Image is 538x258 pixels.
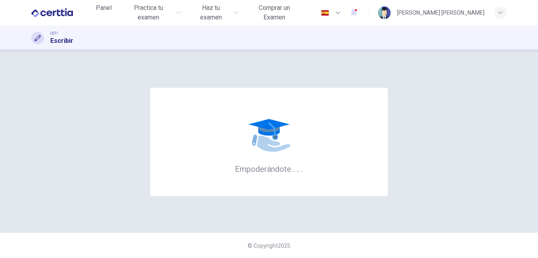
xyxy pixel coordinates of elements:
[91,1,116,15] button: Panel
[378,6,391,19] img: Profile picture
[123,3,174,22] span: Practica tu examen
[91,1,116,25] a: Panel
[320,10,330,16] img: es
[235,164,303,174] h6: Empoderándote
[120,1,185,25] button: Practica tu examen
[300,162,303,175] h6: .
[248,243,290,249] span: © Copyright 2025
[191,3,231,22] span: Haz tu examen
[31,5,91,21] a: CERTTIA logo
[244,1,304,25] button: Comprar un Examen
[292,162,295,175] h6: .
[31,5,73,21] img: CERTTIA logo
[397,8,485,17] div: [PERSON_NAME] [PERSON_NAME]
[50,36,73,46] h1: Escribir
[296,162,299,175] h6: .
[187,1,241,25] button: Haz tu examen
[50,31,58,36] span: CET1
[96,3,112,13] span: Panel
[248,3,301,22] span: Comprar un Examen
